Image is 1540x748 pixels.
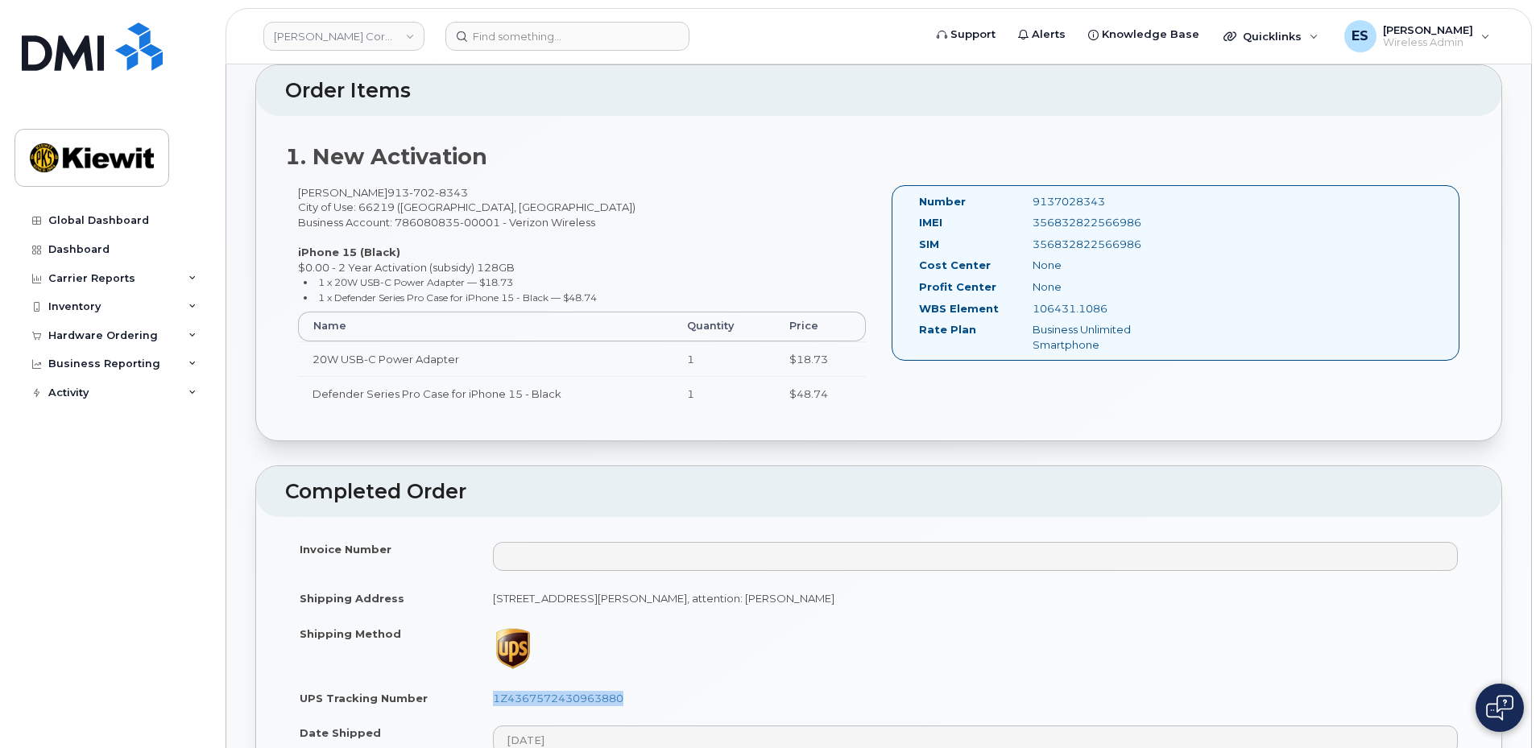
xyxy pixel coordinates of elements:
[435,186,468,199] span: 8343
[919,279,996,295] label: Profit Center
[1032,27,1066,43] span: Alerts
[1007,19,1077,51] a: Alerts
[1020,194,1180,209] div: 9137028343
[1020,301,1180,316] div: 106431.1086
[1020,258,1180,273] div: None
[318,291,597,304] small: 1 x Defender Series Pro Case for iPhone 15 - Black — $48.74
[300,725,381,741] label: Date Shipped
[298,376,673,411] td: Defender Series Pro Case for iPhone 15 - Black
[919,301,999,316] label: WBS Element
[1486,695,1513,721] img: Open chat
[493,626,533,671] img: ups-065b5a60214998095c38875261380b7f924ec8f6fe06ec167ae1927634933c50.png
[285,80,1472,102] h2: Order Items
[673,312,775,341] th: Quantity
[919,215,942,230] label: IMEI
[919,322,976,337] label: Rate Plan
[387,186,468,199] span: 913
[1352,27,1368,46] span: ES
[1383,36,1473,49] span: Wireless Admin
[673,341,775,377] td: 1
[285,143,487,170] strong: 1. New Activation
[673,376,775,411] td: 1
[1333,20,1501,52] div: Etta Sherman
[919,258,991,273] label: Cost Center
[1243,30,1302,43] span: Quicklinks
[1020,322,1180,352] div: Business Unlimited Smartphone
[1020,237,1180,252] div: 356832822566986
[919,194,966,209] label: Number
[298,312,673,341] th: Name
[300,591,404,606] label: Shipping Address
[478,581,1472,616] td: [STREET_ADDRESS][PERSON_NAME], attention: [PERSON_NAME]
[285,185,879,426] div: [PERSON_NAME] City of Use: 66219 ([GEOGRAPHIC_DATA], [GEOGRAPHIC_DATA]) Business Account: 7860808...
[775,312,866,341] th: Price
[1102,27,1199,43] span: Knowledge Base
[1383,23,1473,36] span: [PERSON_NAME]
[285,481,1472,503] h2: Completed Order
[300,626,401,642] label: Shipping Method
[919,237,939,252] label: SIM
[925,19,1007,51] a: Support
[300,542,391,557] label: Invoice Number
[1020,215,1180,230] div: 356832822566986
[1077,19,1211,51] a: Knowledge Base
[445,22,689,51] input: Find something...
[1212,20,1330,52] div: Quicklinks
[1020,279,1180,295] div: None
[409,186,435,199] span: 702
[775,341,866,377] td: $18.73
[775,376,866,411] td: $48.74
[298,246,400,258] strong: iPhone 15 (Black)
[263,22,424,51] a: Kiewit Corporation
[300,691,428,706] label: UPS Tracking Number
[950,27,996,43] span: Support
[298,341,673,377] td: 20W USB-C Power Adapter
[493,692,623,705] a: 1Z4367572430963880
[318,276,513,288] small: 1 x 20W USB-C Power Adapter — $18.73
